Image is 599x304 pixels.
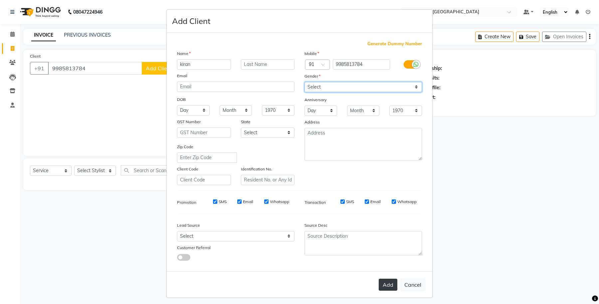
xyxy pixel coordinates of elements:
h4: Add Client [172,15,210,27]
label: Email [177,73,187,79]
label: SMS [346,199,354,205]
label: State [241,119,251,125]
label: Promotion [177,199,196,205]
input: GST Number [177,128,231,138]
label: DOB [177,97,186,103]
label: Whatsapp [270,199,289,205]
input: First Name [177,59,231,70]
label: Address [304,119,320,125]
label: GST Number [177,119,201,125]
label: Source Desc [304,222,327,228]
label: Customer Referral [177,245,211,251]
label: Client Code [177,166,198,172]
span: Generate Dummy Number [367,41,422,47]
button: Cancel [400,278,426,291]
label: Anniversary [304,97,326,103]
label: Email [370,199,381,205]
input: Client Code [177,175,231,185]
input: Last Name [241,59,295,70]
input: Enter Zip Code [177,152,237,163]
label: Name [177,51,191,57]
label: SMS [219,199,227,205]
button: Add [379,279,397,291]
label: Transaction [304,199,326,205]
input: Resident No. or Any Id [241,175,295,185]
label: Email [243,199,253,205]
label: Gender [304,73,320,79]
input: Mobile [333,59,390,70]
label: Zip Code [177,144,193,150]
label: Identification No. [241,166,272,172]
label: Whatsapp [397,199,417,205]
label: Mobile [304,51,319,57]
input: Email [177,82,295,92]
label: Lead Source [177,222,200,228]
